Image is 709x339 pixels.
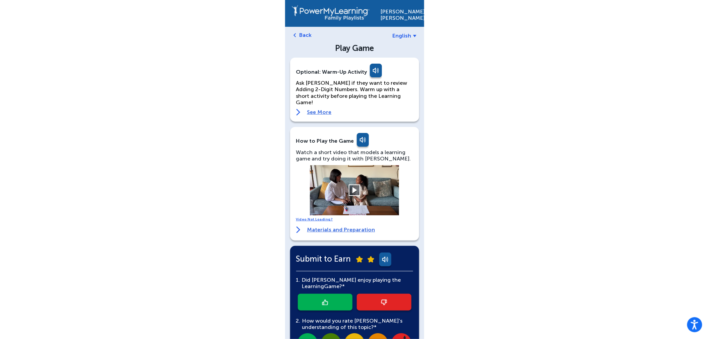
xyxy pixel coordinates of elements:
a: Back [300,32,312,38]
span: Submit to Earn [296,256,351,262]
span: English [393,32,411,39]
img: thumb-down-icon.png [381,299,387,305]
span: 2. [296,318,301,324]
img: submit-star.png [368,256,374,263]
span: 1. [296,277,300,283]
div: How to Play the Game [296,138,354,144]
a: Materials and Preparation [296,226,375,233]
a: Video Not Loading? [296,217,333,221]
img: left-arrow.svg [294,33,296,37]
div: Play Game [297,44,412,52]
img: right-arrow.svg [296,226,301,233]
a: See More [296,109,413,116]
a: English [393,32,416,39]
img: thumb-up-icon.png [322,299,328,305]
p: Ask [PERSON_NAME] if they want to review Adding 2-Digit Numbers. Warm up with a short activity be... [296,80,413,106]
div: How would you rate [PERSON_NAME]'s understanding of this topic?* [296,318,413,330]
div: Did [PERSON_NAME] enjoy playing the Learning [300,277,413,289]
span: Game?* [324,283,345,289]
div: Optional: Warm-Up Activity [296,64,413,80]
div: Watch a short video that models a learning game and try doing it with [PERSON_NAME]. [296,149,413,162]
img: PowerMyLearning Connect [292,5,370,20]
div: [PERSON_NAME] [PERSON_NAME] [381,5,417,21]
img: submit-star.png [356,256,363,263]
img: right-arrow.svg [296,109,301,116]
